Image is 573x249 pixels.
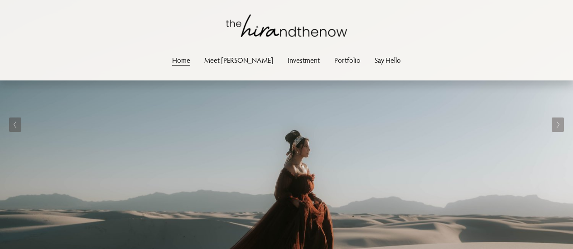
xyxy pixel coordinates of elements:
a: Meet [PERSON_NAME] [204,54,273,66]
img: thehirandthenow [226,14,347,37]
a: Portfolio [334,54,361,66]
button: Previous Slide [9,117,21,132]
a: Say Hello [375,54,401,66]
a: Home [172,54,190,66]
button: Next Slide [552,117,564,132]
a: Investment [288,54,320,66]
